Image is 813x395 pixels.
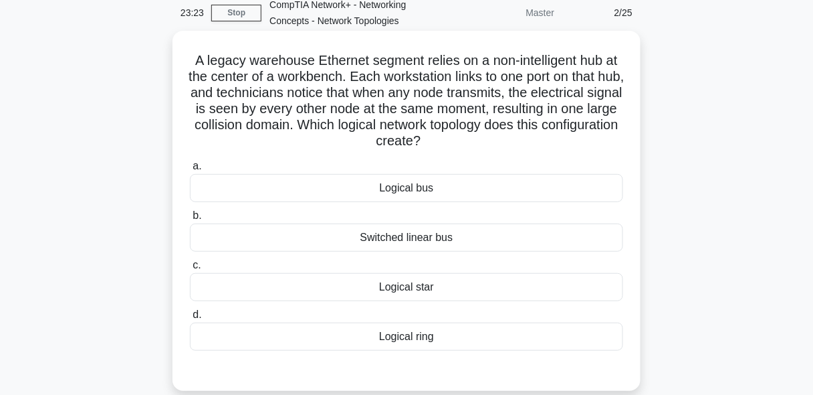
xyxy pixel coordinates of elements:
[193,309,201,320] span: d.
[189,52,624,150] h5: A legacy warehouse Ethernet segment relies on a non-intelligent hub at the center of a workbench....
[190,224,623,252] div: Switched linear bus
[190,323,623,351] div: Logical ring
[211,5,261,21] a: Stop
[193,160,201,171] span: a.
[190,174,623,202] div: Logical bus
[190,273,623,301] div: Logical star
[193,210,201,221] span: b.
[193,259,201,270] span: c.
